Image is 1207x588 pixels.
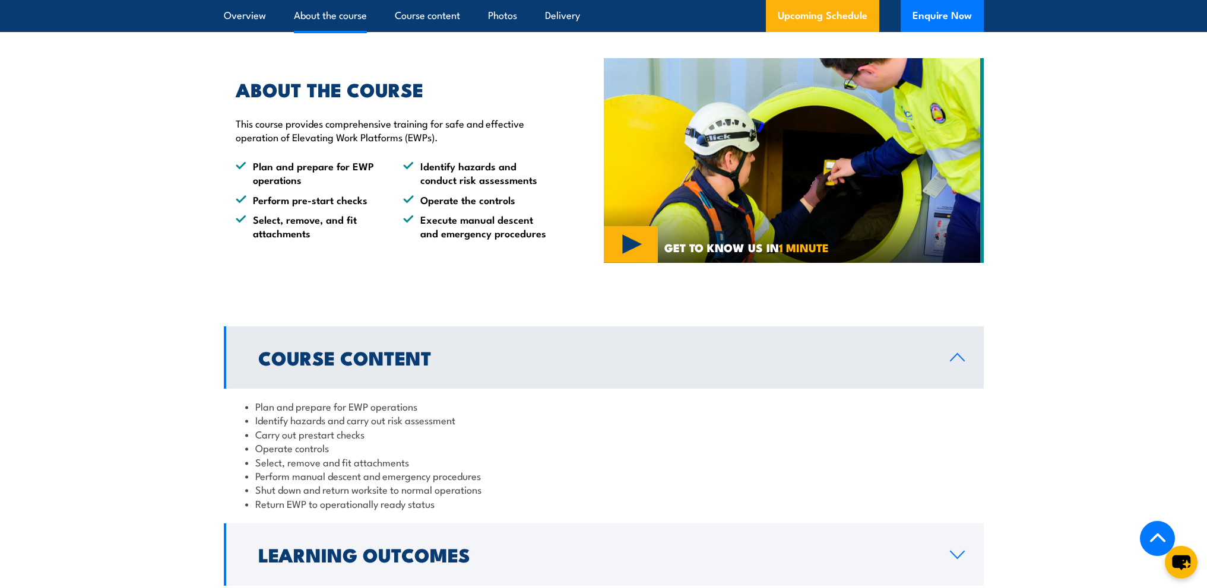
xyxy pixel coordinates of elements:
[245,399,962,413] li: Plan and prepare for EWP operations
[258,546,931,562] h2: Learning Outcomes
[245,455,962,469] li: Select, remove and fit attachments
[779,239,829,256] strong: 1 MINUTE
[236,81,549,97] h2: ABOUT THE COURSE
[236,116,549,144] p: This course provides comprehensive training for safe and effective operation of Elevating Work Pl...
[245,469,962,482] li: Perform manual descent and emergency procedures
[245,413,962,427] li: Identify hazards and carry out risk assessment
[258,349,931,365] h2: Course Content
[236,159,382,187] li: Plan and prepare for EWP operations
[245,441,962,454] li: Operate controls
[1165,546,1198,579] button: chat-button
[403,212,549,240] li: Execute manual descent and emergency procedures
[664,242,829,253] span: GET TO KNOW US IN
[224,523,984,586] a: Learning Outcomes
[245,482,962,496] li: Shut down and return worksite to normal operations
[236,193,382,206] li: Perform pre-start checks
[403,159,549,187] li: Identify hazards and conduct risk assessments
[236,212,382,240] li: Select, remove, and fit attachments
[245,497,962,510] li: Return EWP to operationally ready status
[224,326,984,389] a: Course Content
[245,427,962,441] li: Carry out prestart checks
[403,193,549,206] li: Operate the controls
